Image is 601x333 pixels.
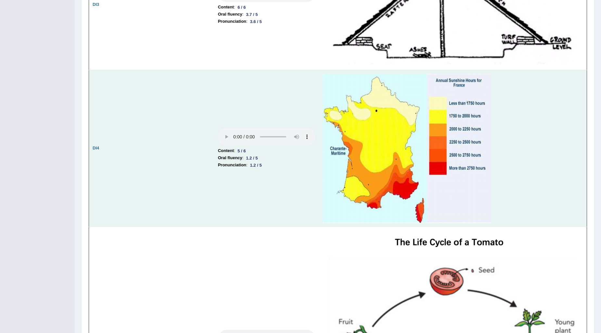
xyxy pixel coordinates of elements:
div: 3.6 / 5 [248,18,264,25]
b: Content [218,147,234,154]
b: Pronunciation [218,161,246,169]
li: : [218,18,315,25]
b: DI4 [93,146,99,150]
div: 5 / 6 [235,147,248,154]
div: 1.2 / 5 [248,162,264,169]
b: Oral fluency [218,154,242,161]
li: : [218,154,315,161]
b: Content [218,4,234,11]
b: Pronunciation [218,18,246,25]
b: DI3 [93,2,99,7]
li: : [218,161,315,169]
li: : [218,147,315,154]
div: 3.7 / 5 [243,11,260,18]
div: 1.2 / 5 [243,155,260,161]
b: Oral fluency [218,11,242,18]
li: : [218,11,315,18]
div: 6 / 6 [235,4,248,11]
li: : [218,4,315,11]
